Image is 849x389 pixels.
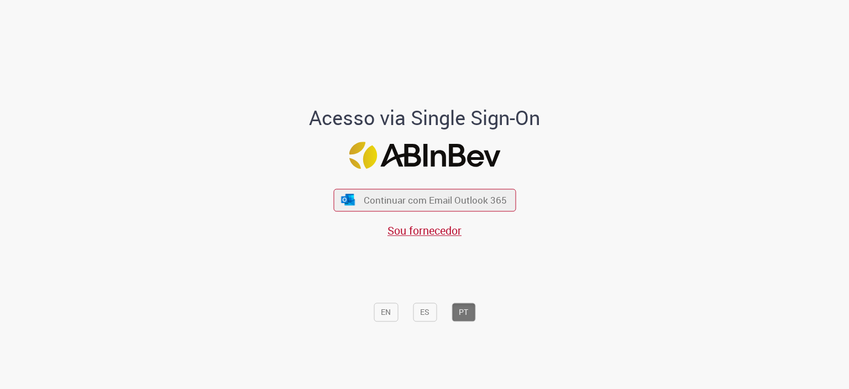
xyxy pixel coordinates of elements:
[387,223,462,238] a: Sou fornecedor
[271,107,578,129] h1: Acesso via Single Sign-On
[340,194,356,205] img: ícone Azure/Microsoft 360
[374,303,398,322] button: EN
[452,303,475,322] button: PT
[413,303,437,322] button: ES
[333,189,516,211] button: ícone Azure/Microsoft 360 Continuar com Email Outlook 365
[364,194,507,206] span: Continuar com Email Outlook 365
[349,142,500,169] img: Logo ABInBev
